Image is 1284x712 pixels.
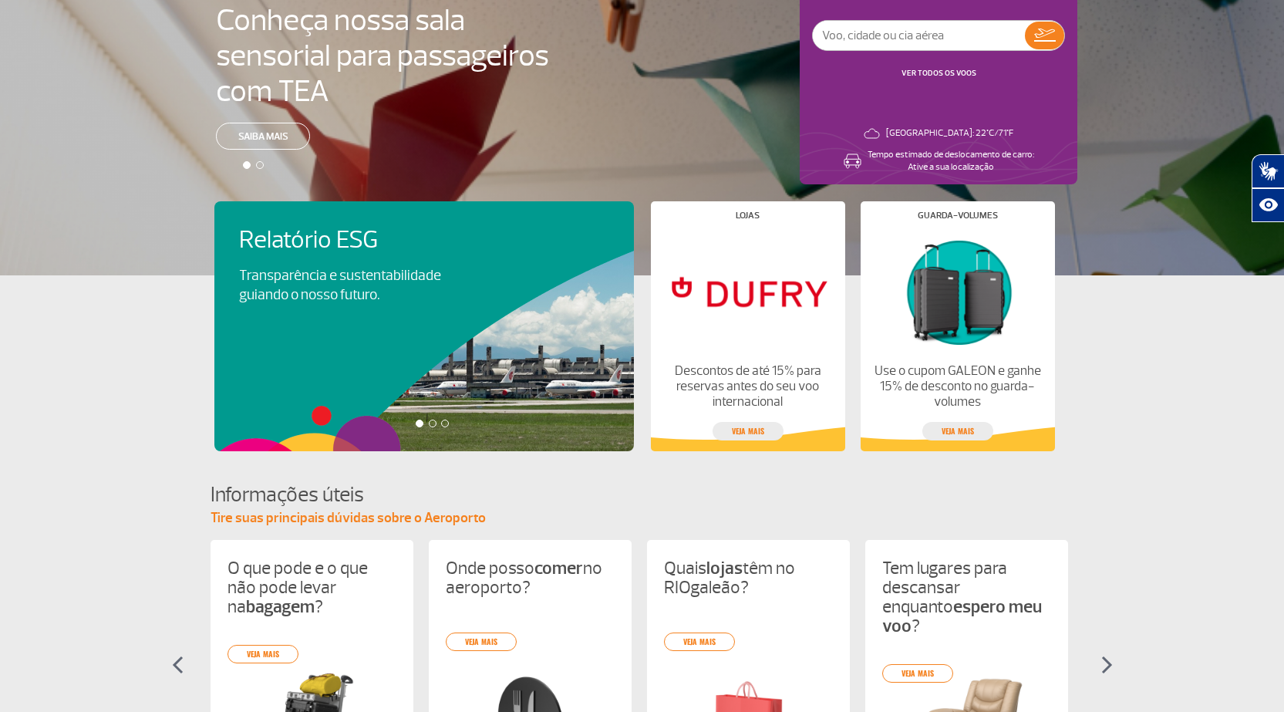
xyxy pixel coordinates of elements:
strong: lojas [706,557,743,579]
p: Onde posso no aeroporto? [446,558,615,597]
a: veja mais [446,633,517,651]
p: Tire suas principais dúvidas sobre o Aeroporto [211,509,1074,528]
h4: Relatório ESG [239,226,484,255]
p: Tem lugares para descansar enquanto ? [882,558,1051,636]
img: Guarda-volumes [873,232,1041,351]
a: veja mais [713,422,784,440]
h4: Lojas [736,211,760,220]
h4: Conheça nossa sala sensorial para passageiros com TEA [216,2,549,109]
img: seta-direita [1101,656,1113,674]
p: Use o cupom GALEON e ganhe 15% de desconto no guarda-volumes [873,363,1041,410]
a: veja mais [664,633,735,651]
strong: bagagem [246,596,315,618]
a: veja mais [227,645,298,663]
h4: Guarda-volumes [918,211,998,220]
a: veja mais [882,664,953,683]
button: Abrir recursos assistivos. [1252,188,1284,222]
img: Lojas [663,232,831,351]
a: veja mais [922,422,993,440]
a: Relatório ESGTransparência e sustentabilidade guiando o nosso futuro. [239,226,609,305]
p: O que pode e o que não pode levar na ? [227,558,396,616]
input: Voo, cidade ou cia aérea [813,21,1025,50]
p: Quais têm no RIOgaleão? [664,558,833,597]
p: Descontos de até 15% para reservas antes do seu voo internacional [663,363,831,410]
div: Plugin de acessibilidade da Hand Talk. [1252,154,1284,222]
a: Saiba mais [216,123,310,150]
button: VER TODOS OS VOOS [897,67,981,79]
strong: comer [534,557,583,579]
p: Transparência e sustentabilidade guiando o nosso futuro. [239,266,458,305]
img: seta-esquerda [172,656,184,674]
p: Tempo estimado de deslocamento de carro: Ative a sua localização [868,149,1034,174]
a: VER TODOS OS VOOS [901,68,976,78]
p: [GEOGRAPHIC_DATA]: 22°C/71°F [886,127,1013,140]
button: Abrir tradutor de língua de sinais. [1252,154,1284,188]
h4: Informações úteis [211,481,1074,509]
strong: espero meu voo [882,596,1042,637]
